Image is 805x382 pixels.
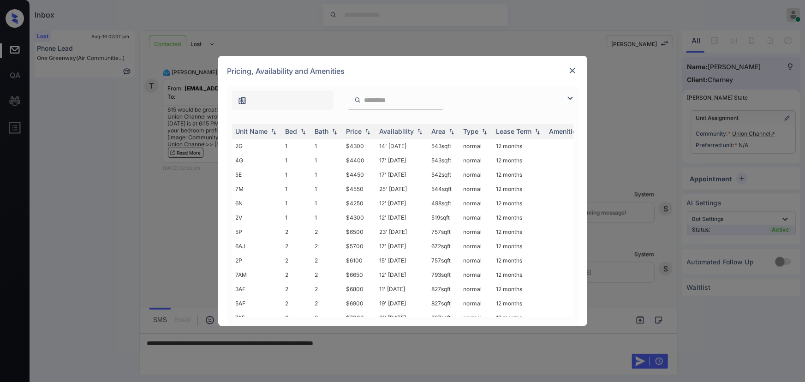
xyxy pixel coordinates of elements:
[493,239,546,253] td: 12 months
[282,253,311,268] td: 2
[343,253,376,268] td: $6100
[232,268,282,282] td: 7AM
[493,196,546,210] td: 12 months
[460,153,493,167] td: normal
[311,167,343,182] td: 1
[460,239,493,253] td: normal
[232,196,282,210] td: 6N
[238,96,247,105] img: icon-zuma
[346,127,362,135] div: Price
[428,268,460,282] td: 793 sqft
[376,310,428,325] td: 21' [DATE]
[343,296,376,310] td: $6900
[232,210,282,225] td: 2V
[311,153,343,167] td: 1
[282,225,311,239] td: 2
[428,182,460,196] td: 544 sqft
[311,196,343,210] td: 1
[493,225,546,239] td: 12 months
[311,268,343,282] td: 2
[232,139,282,153] td: 2G
[376,296,428,310] td: 19' [DATE]
[428,310,460,325] td: 827 sqft
[282,153,311,167] td: 1
[428,167,460,182] td: 542 sqft
[311,139,343,153] td: 1
[311,225,343,239] td: 2
[354,96,361,104] img: icon-zuma
[311,182,343,196] td: 1
[376,225,428,239] td: 23' [DATE]
[282,196,311,210] td: 1
[232,167,282,182] td: 5E
[428,282,460,296] td: 827 sqft
[218,56,587,86] div: Pricing, Availability and Amenities
[282,182,311,196] td: 1
[232,153,282,167] td: 4G
[232,296,282,310] td: 5AF
[298,128,308,135] img: sorting
[493,268,546,282] td: 12 months
[376,282,428,296] td: 11' [DATE]
[460,139,493,153] td: normal
[232,253,282,268] td: 2P
[363,128,372,135] img: sorting
[428,210,460,225] td: 519 sqft
[428,239,460,253] td: 672 sqft
[376,239,428,253] td: 17' [DATE]
[493,153,546,167] td: 12 months
[380,127,414,135] div: Availability
[376,182,428,196] td: 25' [DATE]
[232,310,282,325] td: 7AF
[376,167,428,182] td: 17' [DATE]
[282,296,311,310] td: 2
[343,139,376,153] td: $4300
[533,128,542,135] img: sorting
[415,128,424,135] img: sorting
[343,182,376,196] td: $4550
[376,253,428,268] td: 15' [DATE]
[286,127,298,135] div: Bed
[493,310,546,325] td: 12 months
[460,182,493,196] td: normal
[376,210,428,225] td: 12' [DATE]
[460,167,493,182] td: normal
[311,253,343,268] td: 2
[315,127,329,135] div: Bath
[343,167,376,182] td: $4450
[282,167,311,182] td: 1
[232,239,282,253] td: 6AJ
[311,239,343,253] td: 2
[343,310,376,325] td: $7000
[428,253,460,268] td: 757 sqft
[428,153,460,167] td: 543 sqft
[480,128,489,135] img: sorting
[232,182,282,196] td: 7M
[460,225,493,239] td: normal
[460,296,493,310] td: normal
[447,128,456,135] img: sorting
[464,127,479,135] div: Type
[282,310,311,325] td: 2
[549,127,580,135] div: Amenities
[311,282,343,296] td: 2
[311,296,343,310] td: 2
[460,310,493,325] td: normal
[269,128,278,135] img: sorting
[460,253,493,268] td: normal
[282,239,311,253] td: 2
[460,210,493,225] td: normal
[311,310,343,325] td: 2
[343,268,376,282] td: $6650
[493,296,546,310] td: 12 months
[232,282,282,296] td: 3AF
[496,127,532,135] div: Lease Term
[376,139,428,153] td: 14' [DATE]
[493,210,546,225] td: 12 months
[343,239,376,253] td: $5700
[493,253,546,268] td: 12 months
[428,296,460,310] td: 827 sqft
[311,210,343,225] td: 1
[428,196,460,210] td: 498 sqft
[330,128,339,135] img: sorting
